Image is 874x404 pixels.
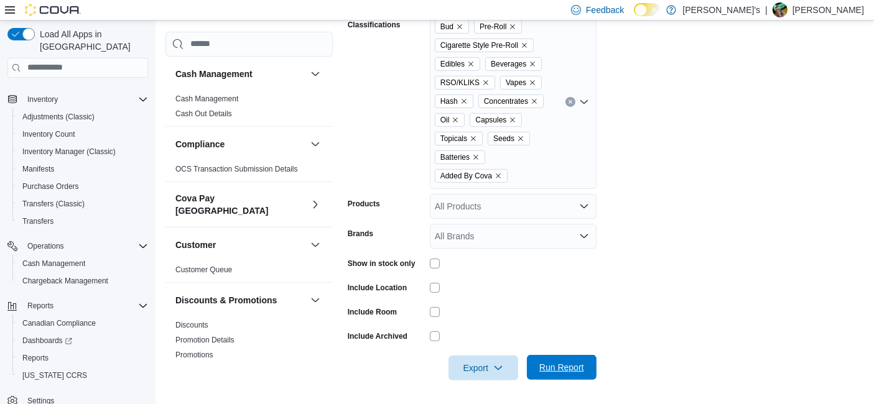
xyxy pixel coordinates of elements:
[527,355,597,380] button: Run Report
[435,132,483,145] span: Topicals
[435,94,473,108] span: Hash
[27,94,58,104] span: Inventory
[435,169,508,183] span: Added By Cova
[165,262,333,282] div: Customer
[35,28,148,53] span: Load All Apps in [GEOGRAPHIC_DATA]
[348,307,397,317] label: Include Room
[12,108,153,126] button: Adjustments (Classic)
[17,162,148,177] span: Manifests
[17,127,80,142] a: Inventory Count
[509,23,516,30] button: Remove Pre-Roll from selection in this group
[175,137,305,150] button: Compliance
[175,191,305,216] button: Cova Pay [GEOGRAPHIC_DATA]
[565,97,575,107] button: Clear input
[2,237,153,255] button: Operations
[165,317,333,367] div: Discounts & Promotions
[308,136,323,151] button: Compliance
[175,349,213,359] span: Promotions
[175,109,232,117] a: Cash Out Details
[22,199,85,209] span: Transfers (Classic)
[175,238,216,250] h3: Customer
[12,332,153,349] a: Dashboards
[22,298,148,313] span: Reports
[175,163,298,173] span: OCS Transaction Submission Details
[17,214,148,229] span: Transfers
[348,199,380,209] label: Products
[175,334,235,344] span: Promotion Details
[12,255,153,272] button: Cash Management
[17,214,58,229] a: Transfers
[440,95,458,108] span: Hash
[22,239,69,254] button: Operations
[634,3,660,16] input: Dark Mode
[17,316,148,331] span: Canadian Compliance
[449,356,518,380] button: Export
[440,170,492,182] span: Added By Cova
[12,126,153,143] button: Inventory Count
[348,20,401,30] label: Classifications
[517,135,524,142] button: Remove Seeds from selection in this group
[12,178,153,195] button: Purchase Orders
[175,238,305,250] button: Customer
[17,333,148,348] span: Dashboards
[17,351,53,365] a: Reports
[440,21,453,33] span: Bud
[165,91,333,126] div: Cash Management
[12,195,153,213] button: Transfers (Classic)
[12,213,153,230] button: Transfers
[348,229,373,239] label: Brands
[22,259,85,269] span: Cash Management
[521,42,528,49] button: Remove Cigarette Style Pre-Roll from selection in this group
[472,154,480,161] button: Remove Batteries from selection in this group
[2,91,153,108] button: Inventory
[175,320,208,329] a: Discounts
[175,94,238,103] a: Cash Management
[17,144,121,159] a: Inventory Manager (Classic)
[539,361,584,374] span: Run Report
[25,4,81,16] img: Cova
[470,135,477,142] button: Remove Topicals from selection in this group
[22,92,63,107] button: Inventory
[773,2,788,17] div: Leslie Muller
[175,293,277,306] h3: Discounts & Promotions
[22,318,96,328] span: Canadian Compliance
[12,160,153,178] button: Manifests
[17,196,148,211] span: Transfers (Classic)
[17,179,148,194] span: Purchase Orders
[12,349,153,367] button: Reports
[485,57,542,71] span: Beverages
[793,2,864,17] p: [PERSON_NAME]
[348,259,416,269] label: Show in stock only
[175,264,232,274] span: Customer Queue
[175,67,305,80] button: Cash Management
[175,319,208,329] span: Discounts
[17,109,148,124] span: Adjustments (Classic)
[17,273,148,288] span: Chargeback Management
[175,67,253,80] h3: Cash Management
[435,57,480,71] span: Edibles
[440,151,470,163] span: Batteries
[12,367,153,384] button: [US_STATE] CCRS
[579,201,589,211] button: Open list of options
[435,150,485,164] span: Batteries
[22,181,79,191] span: Purchase Orders
[470,113,522,127] span: Capsules
[22,129,75,139] span: Inventory Count
[308,66,323,81] button: Cash Management
[484,95,528,108] span: Concentrates
[467,60,475,68] button: Remove Edibles from selection in this group
[17,316,101,331] a: Canadian Compliance
[475,114,506,126] span: Capsules
[22,216,53,226] span: Transfers
[500,76,542,90] span: Vapes
[440,76,480,89] span: RSO/KLIKS
[682,2,760,17] p: [PERSON_NAME]'s
[348,331,407,341] label: Include Archived
[17,196,90,211] a: Transfers (Classic)
[22,336,72,346] span: Dashboards
[22,147,116,157] span: Inventory Manager (Classic)
[2,297,153,314] button: Reports
[495,172,502,180] button: Remove Added By Cova from selection in this group
[440,39,518,52] span: Cigarette Style Pre-Roll
[22,112,95,122] span: Adjustments (Classic)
